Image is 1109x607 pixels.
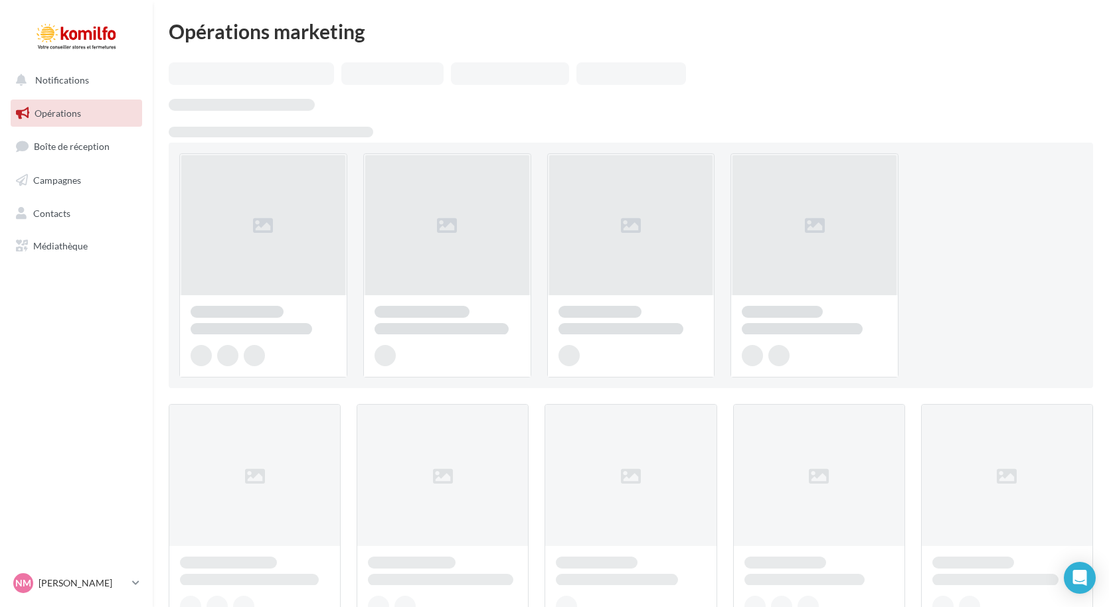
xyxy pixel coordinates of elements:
[8,66,139,94] button: Notifications
[15,576,31,590] span: NM
[169,21,1093,41] div: Opérations marketing
[11,571,142,596] a: NM [PERSON_NAME]
[1064,562,1096,594] div: Open Intercom Messenger
[35,107,81,119] span: Opérations
[33,174,81,186] span: Campagnes
[34,141,110,152] span: Boîte de réception
[8,200,145,228] a: Contacts
[8,132,145,161] a: Boîte de réception
[39,576,127,590] p: [PERSON_NAME]
[33,207,70,218] span: Contacts
[33,240,88,251] span: Médiathèque
[8,100,145,127] a: Opérations
[8,167,145,194] a: Campagnes
[35,74,89,86] span: Notifications
[8,232,145,260] a: Médiathèque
